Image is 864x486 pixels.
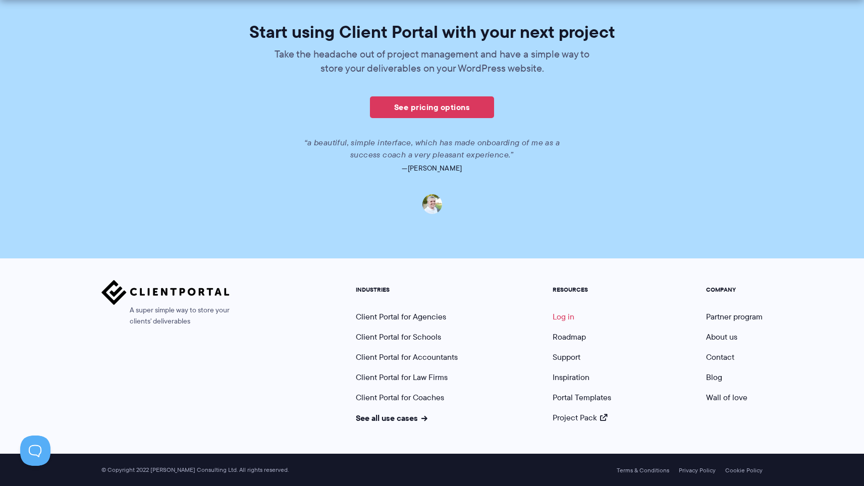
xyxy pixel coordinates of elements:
a: Client Portal for Coaches [356,392,444,403]
a: Blog [706,371,722,383]
a: Inspiration [553,371,589,383]
a: Client Portal for Schools [356,331,441,343]
a: See pricing options [370,96,494,118]
span: © Copyright 2022 [PERSON_NAME] Consulting Ltd. All rights reserved. [96,466,294,474]
p: —[PERSON_NAME] [149,161,716,175]
a: Contact [706,351,734,363]
a: Wall of love [706,392,747,403]
p: Take the headache out of project management and have a simple way to store your deliverables on y... [268,47,596,75]
a: About us [706,331,737,343]
a: Portal Templates [553,392,611,403]
a: Client Portal for Accountants [356,351,458,363]
a: Support [553,351,580,363]
p: “a beautiful, simple interface, which has made onboarding of me as a success coach a very pleasan... [303,137,561,161]
h5: COMPANY [706,286,763,293]
img: Anthony English [422,194,442,214]
a: Privacy Policy [679,467,716,474]
a: Client Portal for Law Firms [356,371,448,383]
span: A super simple way to store your clients' deliverables [101,305,230,327]
a: Client Portal for Agencies [356,311,446,322]
a: See all use cases [356,412,427,424]
h5: INDUSTRIES [356,286,458,293]
a: Partner program [706,311,763,322]
h2: Start using Client Portal with your next project [149,23,716,40]
iframe: Toggle Customer Support [20,436,50,466]
a: Cookie Policy [725,467,763,474]
h5: RESOURCES [553,286,611,293]
a: Project Pack [553,412,607,423]
a: Terms & Conditions [617,467,669,474]
a: Log in [553,311,574,322]
a: Roadmap [553,331,586,343]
